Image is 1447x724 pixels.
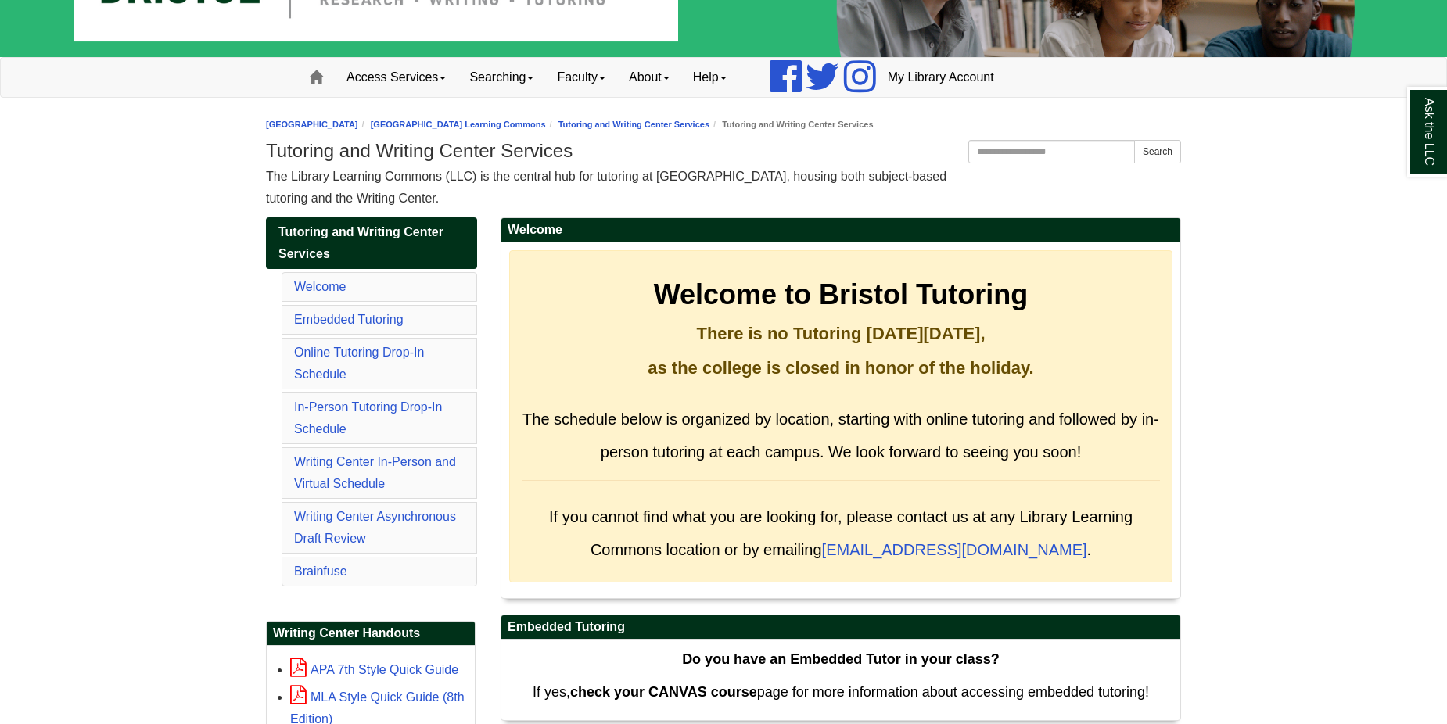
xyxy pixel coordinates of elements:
[501,218,1180,242] h2: Welcome
[570,684,757,700] strong: check your CANVAS course
[267,622,475,646] h2: Writing Center Handouts
[558,120,709,129] a: Tutoring and Writing Center Services
[294,313,404,326] a: Embedded Tutoring
[294,400,442,435] a: In-Person Tutoring Drop-In Schedule
[335,58,458,97] a: Access Services
[266,170,946,205] span: The Library Learning Commons (LLC) is the central hub for tutoring at [GEOGRAPHIC_DATA], housing ...
[266,117,1181,132] nav: breadcrumb
[545,58,617,97] a: Faculty
[501,615,1180,640] h2: Embedded Tutoring
[1134,140,1181,163] button: Search
[266,140,1181,162] h1: Tutoring and Writing Center Services
[294,565,347,578] a: Brainfuse
[533,684,1149,700] span: If yes, page for more information about accessing embedded tutoring!
[458,58,545,97] a: Searching
[278,225,443,260] span: Tutoring and Writing Center Services
[371,120,546,129] a: [GEOGRAPHIC_DATA] Learning Commons
[876,58,1006,97] a: My Library Account
[696,324,985,343] strong: There is no Tutoring [DATE][DATE],
[549,508,1133,558] span: If you cannot find what you are looking for, please contact us at any Library Learning Commons lo...
[294,510,456,545] a: Writing Center Asynchronous Draft Review
[522,410,1159,461] span: The schedule below is organized by location, starting with online tutoring and followed by in-per...
[682,651,1000,667] strong: Do you have an Embedded Tutor in your class?
[294,455,456,490] a: Writing Center In-Person and Virtual Schedule
[654,278,1029,310] strong: Welcome to Bristol Tutoring
[709,117,873,132] li: Tutoring and Writing Center Services
[266,120,358,129] a: [GEOGRAPHIC_DATA]
[294,280,346,293] a: Welcome
[266,217,477,269] a: Tutoring and Writing Center Services
[290,663,458,676] a: APA 7th Style Quick Guide
[822,541,1087,558] a: [EMAIL_ADDRESS][DOMAIN_NAME]
[681,58,738,97] a: Help
[617,58,681,97] a: About
[294,346,424,381] a: Online Tutoring Drop-In Schedule
[648,358,1033,378] strong: as the college is closed in honor of the holiday.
